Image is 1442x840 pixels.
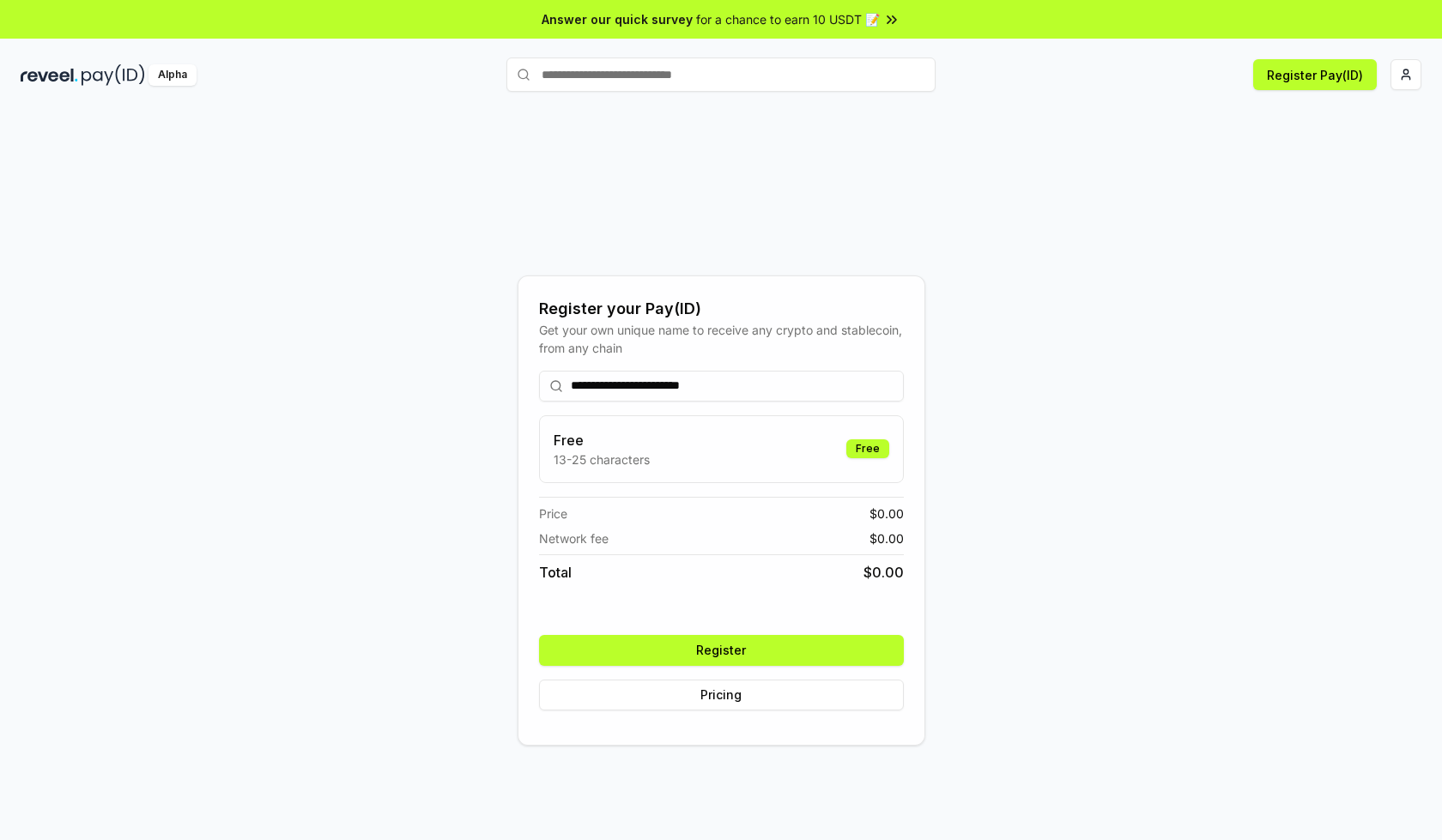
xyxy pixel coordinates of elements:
h3: Free [554,430,650,450]
p: 13-25 characters [554,450,650,468]
button: Pricing [539,680,904,710]
span: $ 0.00 [869,529,904,547]
span: Total [539,562,572,583]
span: for a chance to earn 10 USDT 📝 [696,10,880,28]
div: Register your Pay(ID) [539,297,904,321]
span: $ 0.00 [869,505,904,523]
span: Price [539,505,567,523]
div: Alpha [148,64,197,86]
div: Get your own unique name to receive any crypto and stablecoin, from any chain [539,321,904,357]
span: $ 0.00 [863,562,904,583]
div: Free [846,439,889,458]
button: Register Pay(ID) [1253,59,1377,90]
span: Network fee [539,529,609,547]
img: pay_id [82,64,145,86]
button: Register [539,635,904,666]
img: reveel_dark [21,64,78,86]
span: Answer our quick survey [542,10,693,28]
